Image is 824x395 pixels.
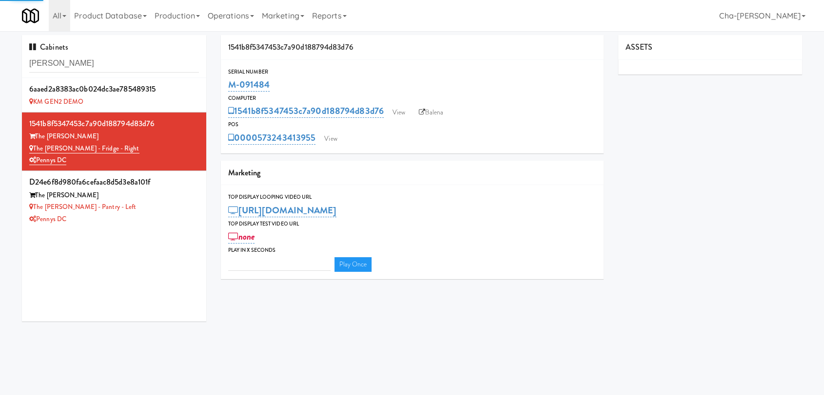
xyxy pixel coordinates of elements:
a: 0000573243413955 [228,131,316,145]
span: Marketing [228,167,261,178]
li: 6aaed2a8383ac0b024dc3ae785489315 KM GEN2 DEMO [22,78,206,113]
a: Balena [414,105,448,120]
a: Play Once [334,257,372,272]
div: POS [228,120,596,130]
a: The [PERSON_NAME] - Fridge - Right [29,144,139,153]
a: M-091484 [228,78,270,92]
input: Search cabinets [29,55,199,73]
a: none [228,230,255,244]
a: The [PERSON_NAME] - Pantry - Left [29,202,136,211]
div: Serial Number [228,67,596,77]
a: [URL][DOMAIN_NAME] [228,204,337,217]
li: d24e6f8d980fa6cefaac8d5d3e8a101fThe [PERSON_NAME] The [PERSON_NAME] - Pantry - LeftPennys DC [22,171,206,229]
div: The [PERSON_NAME] [29,189,199,202]
img: Micromart [22,7,39,24]
div: Play in X seconds [228,245,596,255]
div: d24e6f8d980fa6cefaac8d5d3e8a101f [29,175,199,189]
div: Top Display Test Video Url [228,219,596,229]
div: The [PERSON_NAME] [29,131,199,143]
div: 1541b8f5347453c7a90d188794d83d76 [221,35,604,60]
div: 6aaed2a8383ac0b024dc3ae785489315 [29,82,199,96]
div: Top Display Looping Video Url [228,192,596,202]
span: ASSETS [626,41,653,53]
a: KM GEN2 DEMO [29,97,83,106]
a: 1541b8f5347453c7a90d188794d83d76 [228,104,384,118]
a: Pennys DC [29,214,66,224]
a: View [319,132,342,146]
a: Pennys DC [29,155,66,165]
a: View [388,105,410,120]
div: Computer [228,94,596,103]
div: 1541b8f5347453c7a90d188794d83d76 [29,116,199,131]
li: 1541b8f5347453c7a90d188794d83d76The [PERSON_NAME] The [PERSON_NAME] - Fridge - RightPennys DC [22,113,206,171]
span: Cabinets [29,41,68,53]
